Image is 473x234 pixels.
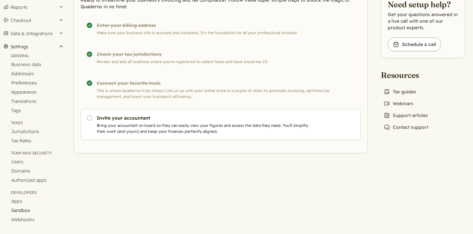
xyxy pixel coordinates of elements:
a: Schedule a call [388,37,441,51]
h2: Resources [381,70,431,81]
a: Invite your accountant Bring your accountant on board so they can easily view your figures and ac... [81,109,361,140]
a: Contact support [381,123,431,132]
a: Tax guides [381,87,419,96]
div: Team and security [3,151,63,157]
h3: Invite your accountant [97,115,311,121]
div: Taxes [3,120,63,127]
div: Developers [3,190,63,197]
a: Webinars [381,99,416,108]
div: General [3,53,63,60]
p: Get your questions answered in a live call with one of our product experts. [388,11,458,31]
a: Support articles [381,111,431,120]
p: Bring your accountant on board so they can easily view your figures and access the data they need... [97,123,311,134]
